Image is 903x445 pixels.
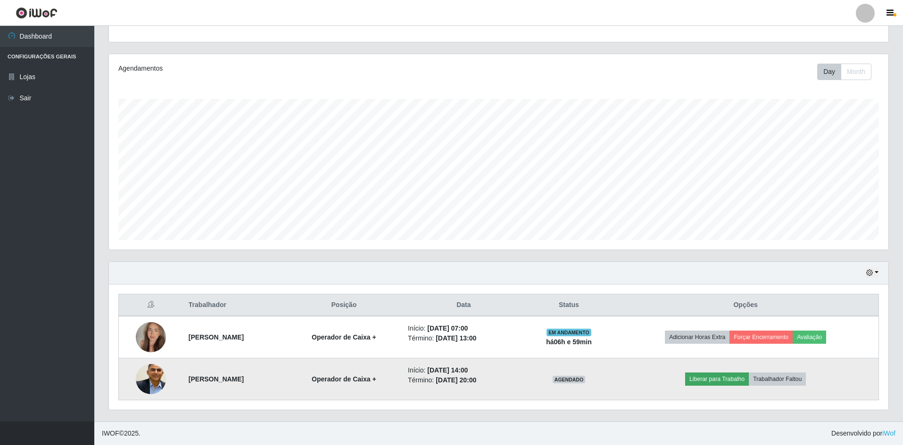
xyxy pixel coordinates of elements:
li: Início: [408,324,520,333]
span: Desenvolvido por [831,429,895,438]
button: Forçar Encerramento [729,331,793,344]
time: [DATE] 13:00 [436,334,476,342]
strong: [PERSON_NAME] [189,333,244,341]
button: Trabalhador Faltou [749,372,806,386]
span: AGENDADO [553,376,586,383]
time: [DATE] 14:00 [427,366,468,374]
div: Toolbar with button groups [817,64,879,80]
button: Avaliação [793,331,826,344]
button: Month [841,64,871,80]
th: Data [402,294,525,316]
th: Posição [286,294,402,316]
span: EM ANDAMENTO [547,329,591,336]
th: Status [525,294,613,316]
li: Término: [408,375,520,385]
img: 1758290849812.jpeg [136,361,166,398]
li: Término: [408,333,520,343]
strong: Operador de Caixa + [312,333,376,341]
strong: [PERSON_NAME] [189,375,244,383]
a: iWof [882,429,895,437]
th: Trabalhador [183,294,286,316]
img: 1758218822421.jpeg [136,310,166,364]
span: © 2025 . [102,429,141,438]
span: IWOF [102,429,119,437]
li: Início: [408,365,520,375]
div: First group [817,64,871,80]
strong: há 06 h e 59 min [546,338,592,346]
time: [DATE] 07:00 [427,324,468,332]
button: Liberar para Trabalho [685,372,749,386]
th: Opções [613,294,878,316]
time: [DATE] 20:00 [436,376,476,384]
img: CoreUI Logo [16,7,58,19]
div: Agendamentos [118,64,427,73]
strong: Operador de Caixa + [312,375,376,383]
button: Adicionar Horas Extra [665,331,729,344]
button: Day [817,64,841,80]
